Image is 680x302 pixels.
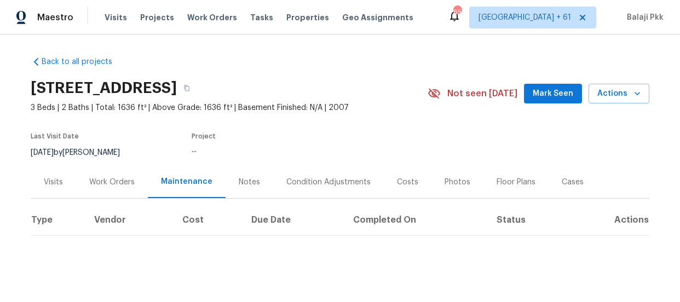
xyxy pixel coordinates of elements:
[597,87,641,101] span: Actions
[397,177,418,188] div: Costs
[571,205,649,235] th: Actions
[187,12,237,23] span: Work Orders
[497,177,535,188] div: Floor Plans
[286,177,371,188] div: Condition Adjustments
[562,177,584,188] div: Cases
[31,149,54,156] span: [DATE]
[479,12,571,23] span: [GEOGRAPHIC_DATA] + 61
[239,177,260,188] div: Notes
[85,205,174,235] th: Vendor
[192,133,216,140] span: Project
[31,146,133,159] div: by [PERSON_NAME]
[488,205,571,235] th: Status
[31,83,177,94] h2: [STREET_ADDRESS]
[31,56,136,67] a: Back to all projects
[37,12,73,23] span: Maestro
[243,205,344,235] th: Due Date
[105,12,127,23] span: Visits
[31,133,79,140] span: Last Visit Date
[533,87,573,101] span: Mark Seen
[623,12,664,23] span: Balaji Pkk
[524,84,582,104] button: Mark Seen
[140,12,174,23] span: Projects
[445,177,470,188] div: Photos
[453,7,461,18] div: 650
[44,177,63,188] div: Visits
[31,102,428,113] span: 3 Beds | 2 Baths | Total: 1636 ft² | Above Grade: 1636 ft² | Basement Finished: N/A | 2007
[250,14,273,21] span: Tasks
[342,12,413,23] span: Geo Assignments
[286,12,329,23] span: Properties
[174,205,243,235] th: Cost
[589,84,649,104] button: Actions
[344,205,488,235] th: Completed On
[177,78,197,98] button: Copy Address
[161,176,212,187] div: Maintenance
[89,177,135,188] div: Work Orders
[192,146,402,154] div: ...
[447,88,517,99] span: Not seen [DATE]
[31,205,85,235] th: Type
